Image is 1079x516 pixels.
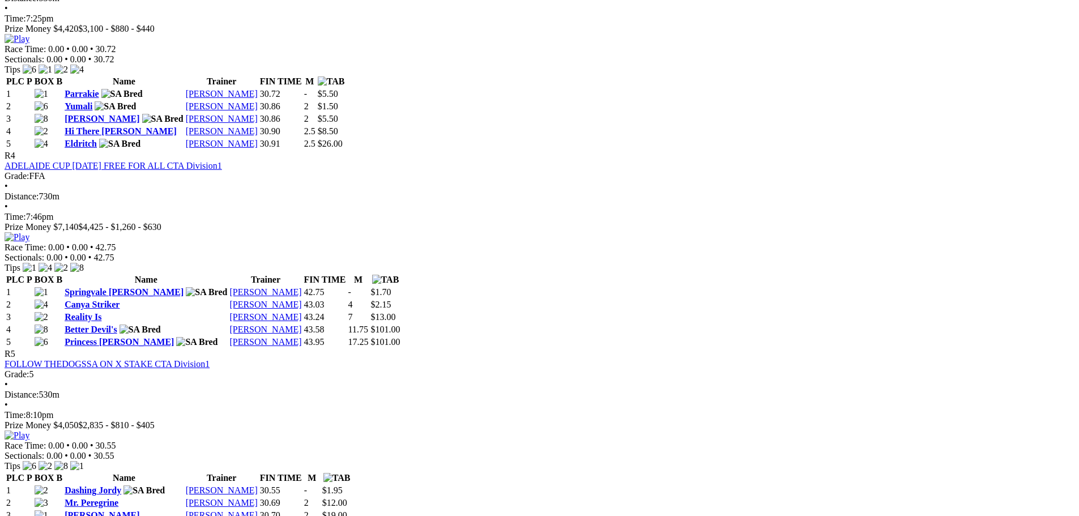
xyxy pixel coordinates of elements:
[5,390,39,399] span: Distance:
[65,312,101,322] a: Reality Is
[5,44,46,54] span: Race Time:
[93,253,114,262] span: 42.75
[5,451,44,460] span: Sectionals:
[65,498,118,508] a: Mr. Peregrine
[304,101,309,111] text: 2
[5,441,46,450] span: Race Time:
[229,337,301,347] a: [PERSON_NAME]
[259,101,302,112] td: 30.86
[6,88,33,100] td: 1
[6,299,33,310] td: 2
[6,275,24,284] span: PLC
[65,89,99,99] a: Parrakie
[39,461,52,471] img: 2
[35,300,48,310] img: 4
[259,485,302,496] td: 30.55
[66,44,70,54] span: •
[370,337,400,347] span: $101.00
[101,89,143,99] img: SA Bred
[6,336,33,348] td: 5
[23,65,36,75] img: 6
[322,498,347,508] span: $12.00
[6,324,33,335] td: 4
[48,242,64,252] span: 0.00
[186,485,258,495] a: [PERSON_NAME]
[185,76,258,87] th: Trainer
[6,287,33,298] td: 1
[70,451,86,460] span: 0.00
[348,337,368,347] text: 17.25
[5,390,1074,400] div: 530m
[229,312,301,322] a: [PERSON_NAME]
[65,451,68,460] span: •
[318,126,338,136] span: $8.50
[5,253,44,262] span: Sectionals:
[370,325,400,334] span: $101.00
[88,451,92,460] span: •
[229,300,301,309] a: [PERSON_NAME]
[23,263,36,273] img: 1
[186,101,258,111] a: [PERSON_NAME]
[72,44,88,54] span: 0.00
[5,410,1074,420] div: 8:10pm
[304,287,347,298] td: 42.75
[35,498,48,508] img: 3
[66,441,70,450] span: •
[56,76,62,86] span: B
[90,441,93,450] span: •
[54,263,68,273] img: 2
[229,325,301,334] a: [PERSON_NAME]
[70,253,86,262] span: 0.00
[96,441,116,450] span: 30.55
[5,400,8,410] span: •
[65,54,68,64] span: •
[176,337,217,347] img: SA Bred
[6,126,33,137] td: 4
[35,275,54,284] span: BOX
[348,287,351,297] text: -
[66,242,70,252] span: •
[96,242,116,252] span: 42.75
[46,54,62,64] span: 0.00
[5,202,8,211] span: •
[370,300,391,309] span: $2.15
[65,139,97,148] a: Eldritch
[229,274,302,285] th: Trainer
[5,151,15,160] span: R4
[72,441,88,450] span: 0.00
[35,312,48,322] img: 2
[5,24,1074,34] div: Prize Money $4,420
[48,44,64,54] span: 0.00
[56,473,62,483] span: B
[304,498,309,508] text: 2
[35,337,48,347] img: 6
[5,161,222,170] a: ADELAIDE CUP [DATE] FREE FOR ALL CTA Division1
[70,461,84,471] img: 1
[5,191,1074,202] div: 730m
[318,101,338,111] span: $1.50
[54,461,68,471] img: 8
[186,114,258,123] a: [PERSON_NAME]
[5,14,1074,24] div: 7:25pm
[99,139,140,149] img: SA Bred
[35,287,48,297] img: 1
[46,451,62,460] span: 0.00
[35,89,48,99] img: 1
[78,222,161,232] span: $4,425 - $1,260 - $630
[48,441,64,450] span: 0.00
[27,473,32,483] span: P
[304,274,347,285] th: FIN TIME
[5,410,26,420] span: Time:
[23,461,36,471] img: 6
[304,89,307,99] text: -
[323,473,351,483] img: TAB
[93,451,114,460] span: 30.55
[5,379,8,389] span: •
[5,461,20,471] span: Tips
[6,76,24,86] span: PLC
[65,300,120,309] a: Canya Striker
[6,473,24,483] span: PLC
[5,171,29,181] span: Grade:
[318,114,338,123] span: $5.50
[6,101,33,112] td: 2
